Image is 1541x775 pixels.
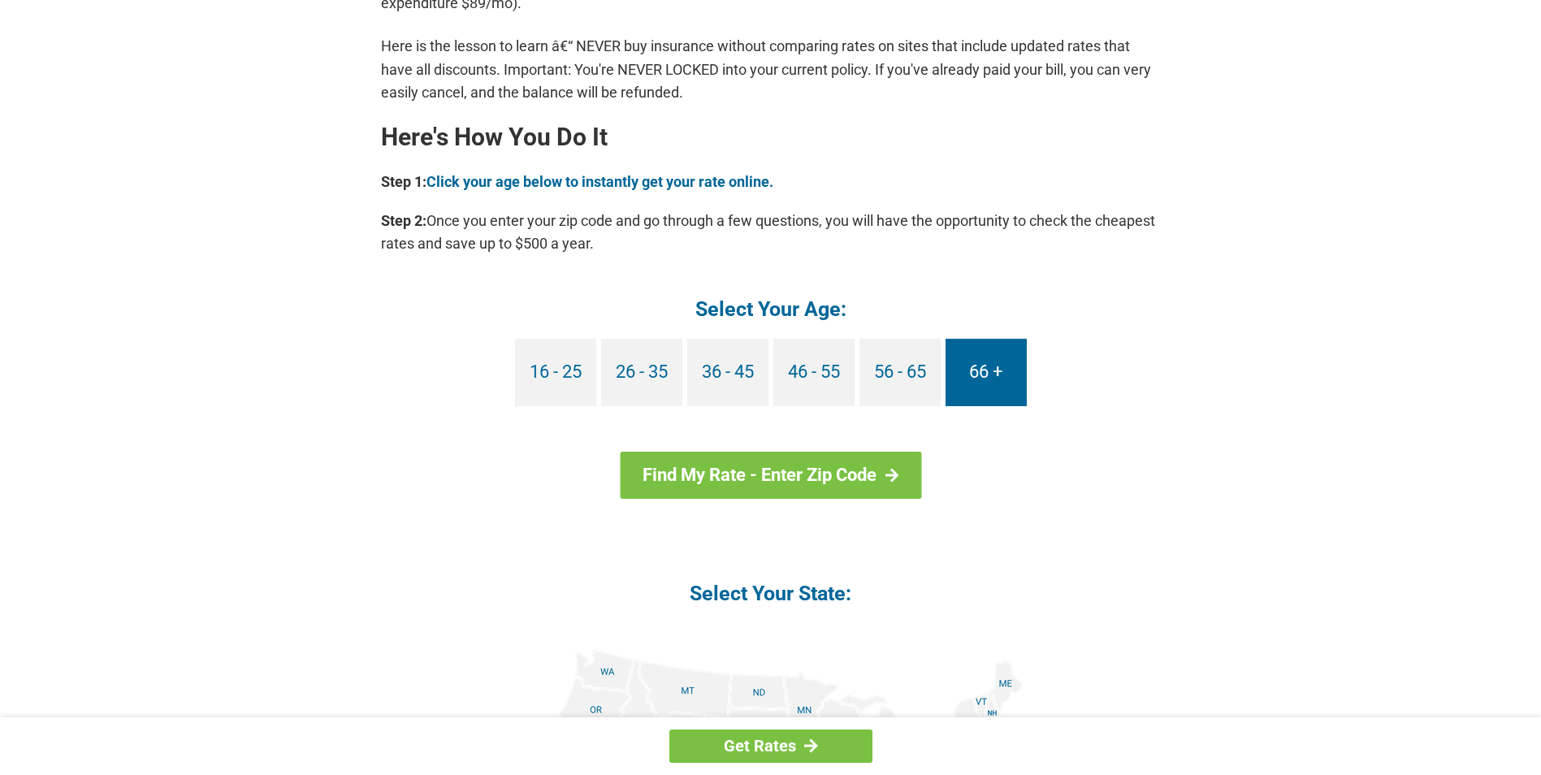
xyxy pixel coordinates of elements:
a: Get Rates [669,730,872,763]
a: 36 - 45 [687,339,768,406]
a: 16 - 25 [515,339,596,406]
a: 66 + [946,339,1027,406]
p: Once you enter your zip code and go through a few questions, you will have the opportunity to che... [381,210,1161,255]
a: 56 - 65 [859,339,941,406]
a: Find My Rate - Enter Zip Code [620,452,921,499]
h4: Select Your State: [381,580,1161,607]
b: Step 2: [381,212,426,229]
h4: Select Your Age: [381,296,1161,323]
a: Click your age below to instantly get your rate online. [426,173,773,190]
h2: Here's How You Do It [381,124,1161,150]
a: 26 - 35 [601,339,682,406]
a: 46 - 55 [773,339,855,406]
b: Step 1: [381,173,426,190]
p: Here is the lesson to learn â€“ NEVER buy insurance without comparing rates on sites that include... [381,35,1161,103]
